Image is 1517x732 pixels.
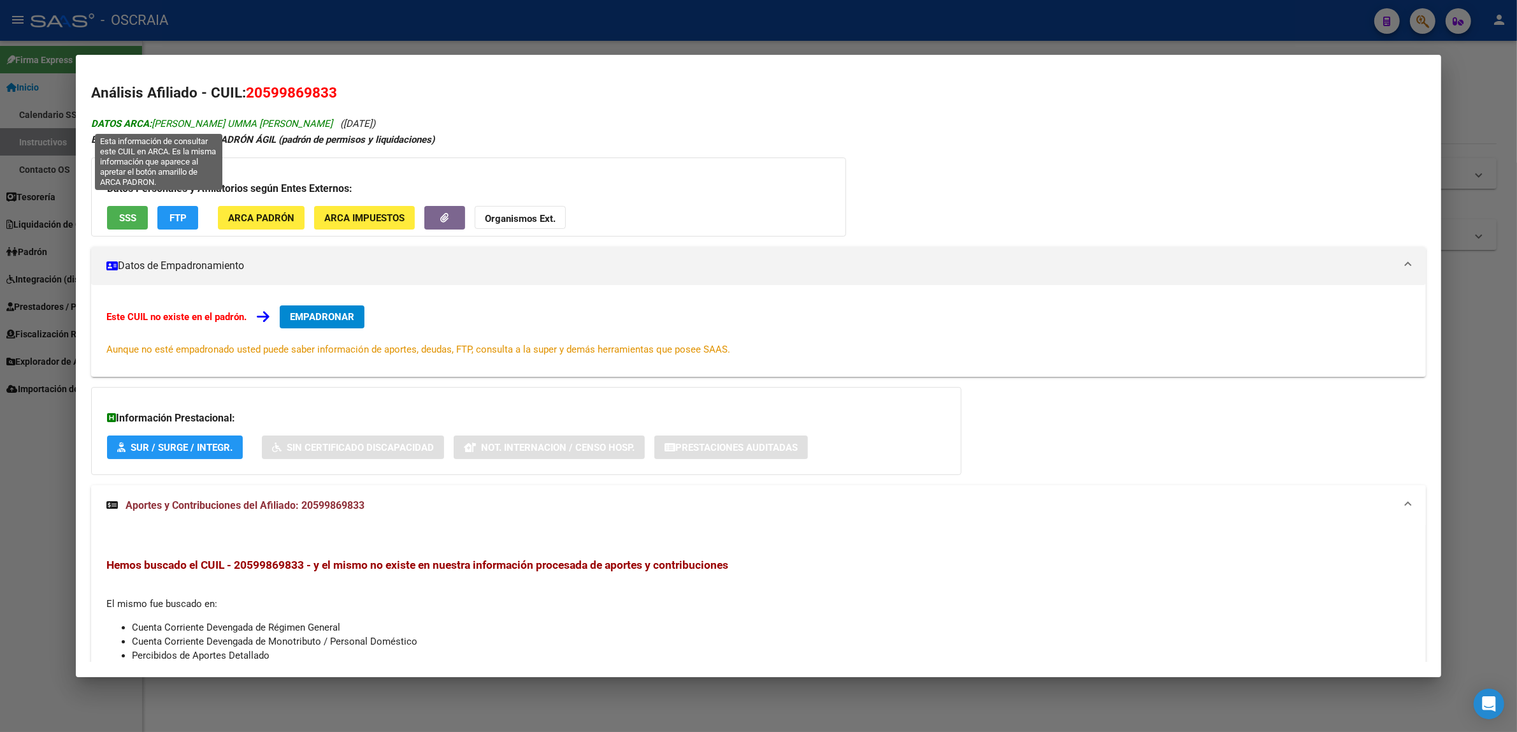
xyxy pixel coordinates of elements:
[119,212,136,224] span: SSS
[91,285,1426,377] div: Datos de Empadronamiento
[126,499,364,511] span: Aportes y Contribuciones del Afiliado: 20599869833
[169,212,187,224] span: FTP
[91,485,1426,526] mat-expansion-panel-header: Aportes y Contribuciones del Afiliado: 20599869833
[485,213,556,224] strong: Organismos Ext.
[106,344,730,355] span: Aunque no esté empadronado usted puede saber información de aportes, deudas, FTP, consulta a la s...
[481,442,635,453] span: Not. Internacion / Censo Hosp.
[1474,689,1504,719] div: Open Intercom Messenger
[131,442,233,453] span: SUR / SURGE / INTEGR.
[218,206,305,230] button: ARCA Padrón
[340,118,375,129] span: ([DATE])
[91,82,1426,104] h2: Análisis Afiliado - CUIL:
[91,118,333,129] span: [PERSON_NAME] UMMA [PERSON_NAME]
[654,436,808,459] button: Prestaciones Auditadas
[454,436,645,459] button: Not. Internacion / Censo Hosp.
[280,305,364,328] button: EMPADRONAR
[475,206,566,230] button: Organismos Ext.
[324,212,405,224] span: ARCA Impuestos
[287,442,434,453] span: Sin Certificado Discapacidad
[91,134,435,145] strong: ESTE CUIL NO EXISTE EN EL PADRÓN ÁGIL (padrón de permisos y liquidaciones)
[675,442,798,453] span: Prestaciones Auditadas
[91,247,1426,285] mat-expansion-panel-header: Datos de Empadronamiento
[314,206,415,230] button: ARCA Impuestos
[106,258,1395,274] mat-panel-title: Datos de Empadronamiento
[107,436,243,459] button: SUR / SURGE / INTEGR.
[106,559,728,571] span: Hemos buscado el CUIL - 20599869833 - y el mismo no existe en nuestra información procesada de ap...
[290,311,354,323] span: EMPADRONAR
[132,648,1411,662] li: Percibidos de Aportes Detallado
[246,84,337,101] span: 20599869833
[132,634,1411,648] li: Cuenta Corriente Devengada de Monotributo / Personal Doméstico
[262,436,444,459] button: Sin Certificado Discapacidad
[107,206,148,230] button: SSS
[132,620,1411,634] li: Cuenta Corriente Devengada de Régimen General
[107,411,945,426] h3: Información Prestacional:
[107,181,830,196] h3: Datos Personales y Afiliatorios según Entes Externos:
[157,206,198,230] button: FTP
[91,118,152,129] strong: DATOS ARCA:
[106,311,247,323] strong: Este CUIL no existe en el padrón.
[228,212,294,224] span: ARCA Padrón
